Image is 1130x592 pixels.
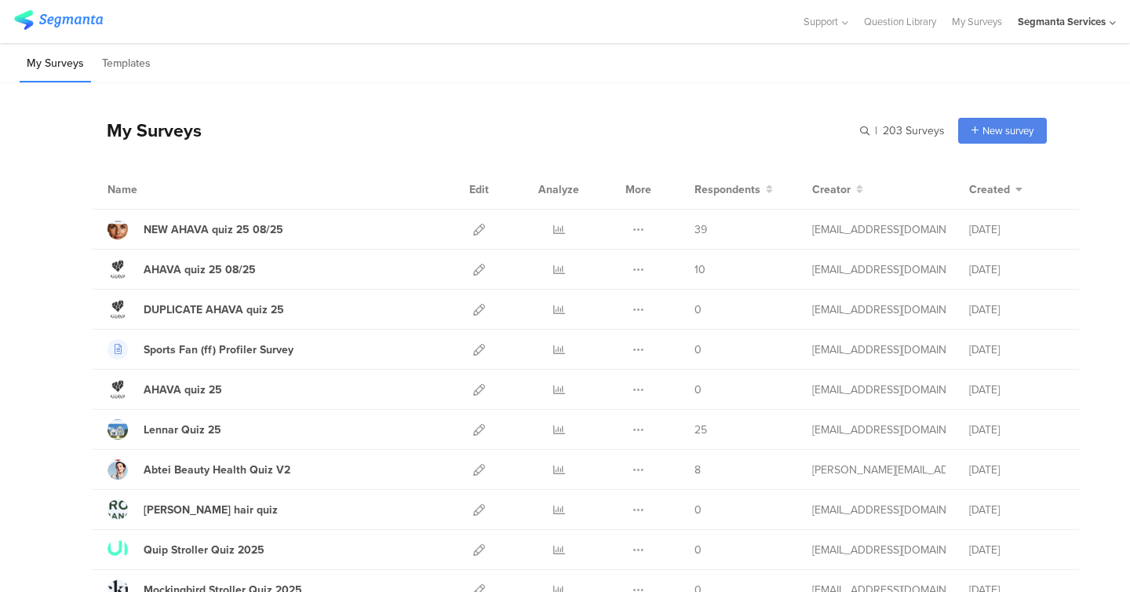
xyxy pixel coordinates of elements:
[462,170,496,209] div: Edit
[694,462,701,478] span: 8
[969,261,1063,278] div: [DATE]
[694,181,760,198] span: Respondents
[144,221,283,238] div: NEW AHAVA quiz 25 08/25
[694,422,707,438] span: 25
[812,261,946,278] div: gillat@segmanta.com
[144,542,264,558] div: Quip Stroller Quiz 2025
[694,382,702,398] span: 0
[1018,14,1106,29] div: Segmanta Services
[144,261,256,278] div: AHAVA quiz 25 08/25
[694,181,773,198] button: Respondents
[969,462,1063,478] div: [DATE]
[812,422,946,438] div: eliran@segmanta.com
[108,219,283,239] a: NEW AHAVA quiz 25 08/25
[873,122,880,139] span: |
[621,170,655,209] div: More
[108,419,221,440] a: Lennar Quiz 25
[694,542,702,558] span: 0
[812,301,946,318] div: gillat@segmanta.com
[108,459,290,480] a: Abtei Beauty Health Quiz V2
[144,462,290,478] div: Abtei Beauty Health Quiz V2
[108,299,284,320] a: DUPLICATE AHAVA quiz 25
[108,379,222,400] a: AHAVA quiz 25
[91,117,202,144] div: My Surveys
[982,123,1033,138] span: New survey
[14,10,103,30] img: segmanta logo
[108,499,278,520] a: [PERSON_NAME] hair quiz
[812,221,946,238] div: eliran@segmanta.com
[694,261,705,278] span: 10
[108,339,293,360] a: Sports Fan (ff) Profiler Survey
[812,382,946,398] div: eliran@segmanta.com
[812,462,946,478] div: riel@segmanta.com
[108,259,256,280] a: AHAVA quiz 25 08/25
[95,46,158,82] li: Templates
[812,342,946,358] div: eliran@segmanta.com
[20,46,91,82] li: My Surveys
[535,170,582,209] div: Analyze
[812,502,946,518] div: eliran@segmanta.com
[694,301,702,318] span: 0
[969,422,1063,438] div: [DATE]
[144,422,221,438] div: Lennar Quiz 25
[969,382,1063,398] div: [DATE]
[108,539,264,560] a: Quip Stroller Quiz 2025
[804,14,838,29] span: Support
[812,181,863,198] button: Creator
[144,502,278,518] div: YVES ROCHER hair quiz
[969,301,1063,318] div: [DATE]
[694,342,702,358] span: 0
[969,181,1010,198] span: Created
[144,301,284,318] div: DUPLICATE AHAVA quiz 25
[812,181,851,198] span: Creator
[144,382,222,398] div: AHAVA quiz 25
[694,221,707,238] span: 39
[694,502,702,518] span: 0
[969,502,1063,518] div: [DATE]
[812,542,946,558] div: eliran@segmanta.com
[969,542,1063,558] div: [DATE]
[883,122,945,139] span: 203 Surveys
[144,342,293,358] div: Sports Fan (ff) Profiler Survey
[969,221,1063,238] div: [DATE]
[969,181,1022,198] button: Created
[969,342,1063,358] div: [DATE]
[108,181,202,198] div: Name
